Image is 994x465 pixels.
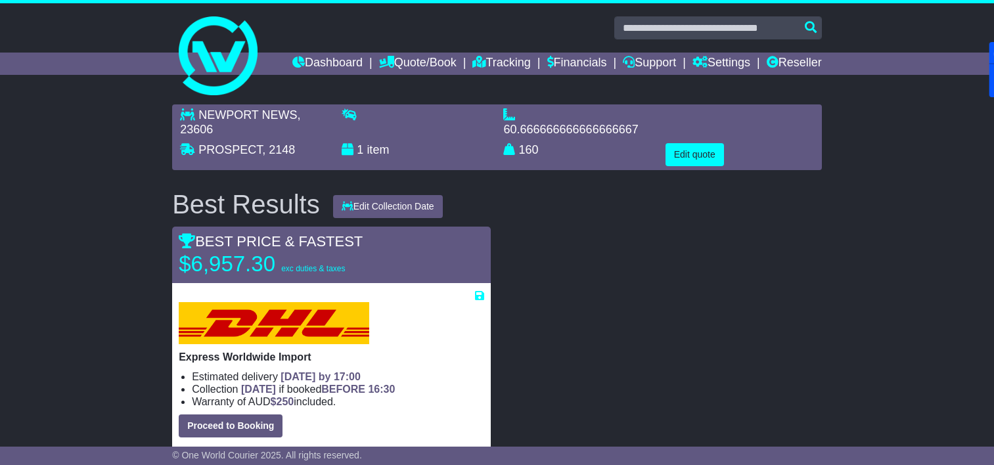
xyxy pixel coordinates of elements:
span: , 2148 [262,143,295,156]
a: Dashboard [292,53,363,75]
span: 60.666666666666666667 [503,123,638,136]
span: if booked [241,384,395,395]
button: Edit quote [666,143,724,166]
a: Support [623,53,676,75]
span: [DATE] [241,384,276,395]
span: BEST PRICE & FASTEST [179,233,363,250]
span: $ [271,396,294,407]
span: 160 [519,143,539,156]
span: 250 [277,396,294,407]
span: exc duties & taxes [281,264,345,273]
span: © One World Courier 2025. All rights reserved. [172,450,362,460]
li: Warranty of AUD included. [192,395,484,408]
p: $6,957.30 [179,251,345,277]
span: BEFORE [321,384,365,395]
span: [DATE] by 17:00 [281,371,361,382]
button: Proceed to Booking [179,414,282,437]
a: Tracking [472,53,530,75]
span: 16:30 [368,384,395,395]
a: Quote/Book [379,53,457,75]
span: NEWPORT NEWS [198,108,297,122]
img: DHL: Express Worldwide Import [179,302,369,344]
div: Best Results [166,190,327,219]
a: Settings [692,53,750,75]
p: Express Worldwide Import [179,351,484,363]
span: 1 [357,143,363,156]
a: Financials [547,53,607,75]
button: Edit Collection Date [333,195,443,218]
a: Reseller [767,53,822,75]
li: Collection [192,383,484,395]
span: PROSPECT [198,143,262,156]
span: , 23606 [180,108,300,136]
span: item [367,143,389,156]
li: Estimated delivery [192,370,484,383]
